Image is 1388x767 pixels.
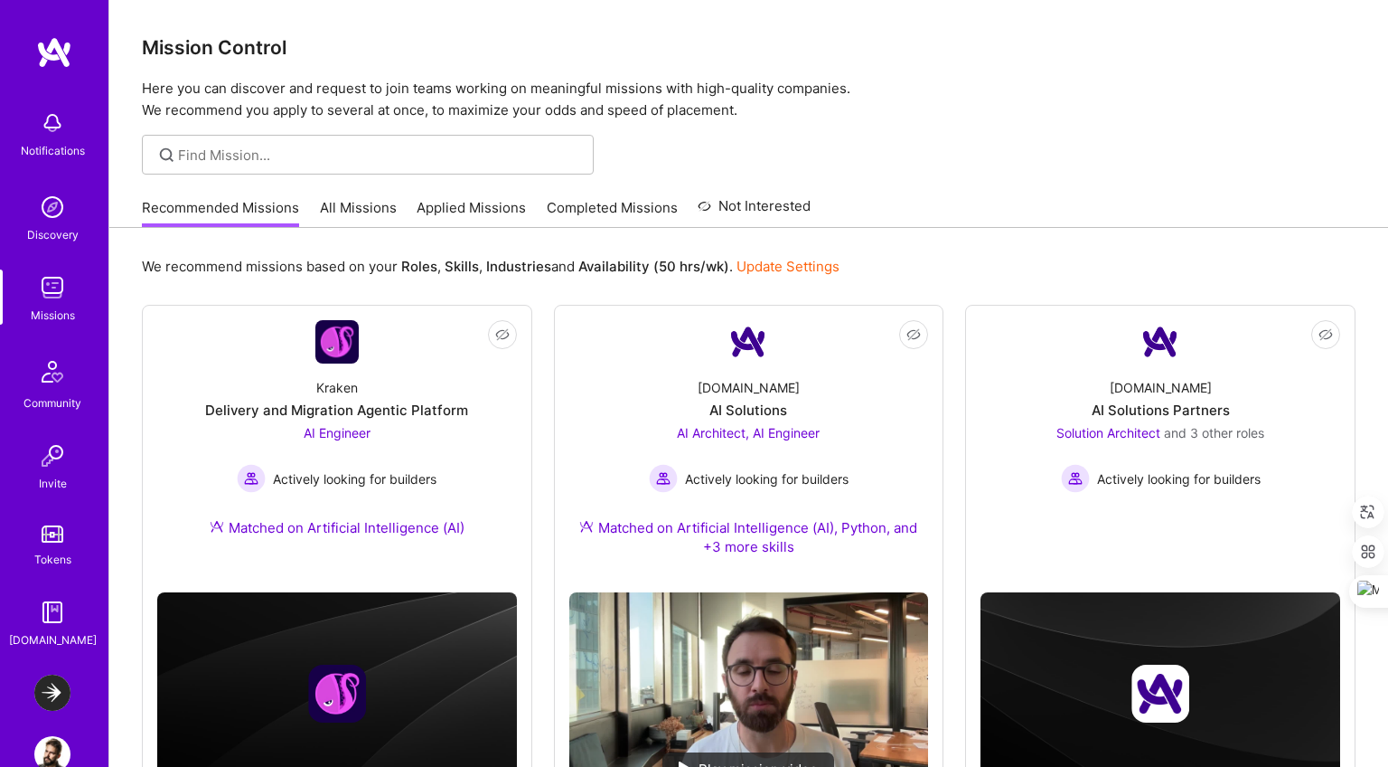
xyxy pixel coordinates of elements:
[727,320,770,364] img: Company Logo
[401,258,437,275] b: Roles
[698,378,800,397] div: [DOMAIN_NAME]
[157,320,517,559] a: Company LogoKrakenDelivery and Migration Agentic PlatformAI Engineer Actively looking for builder...
[1110,378,1212,397] div: [DOMAIN_NAME]
[579,519,594,534] img: Ateam Purple Icon
[39,474,67,493] div: Invite
[445,258,479,275] b: Skills
[34,594,70,630] img: guide book
[486,258,551,275] b: Industries
[34,270,70,306] img: teamwork
[178,146,580,165] input: Find Mission...
[34,189,70,225] img: discovery
[1139,320,1182,364] img: Company Logo
[273,469,436,488] span: Actively looking for builders
[210,519,224,534] img: Ateam Purple Icon
[315,320,359,364] img: Company Logo
[30,675,75,711] a: LaunchDarkly: Experimentation Delivery Team
[237,464,266,493] img: Actively looking for builders
[1131,665,1189,723] img: Company logo
[34,105,70,141] img: bell
[308,665,366,723] img: Company logo
[417,198,526,228] a: Applied Missions
[677,425,820,440] span: AI Architect, AI Engineer
[142,36,1355,59] h3: Mission Control
[304,425,370,440] span: AI Engineer
[142,198,299,228] a: Recommended Missions
[34,438,70,474] img: Invite
[210,518,464,537] div: Matched on Artificial Intelligence (AI)
[9,630,97,649] div: [DOMAIN_NAME]
[205,401,468,420] div: Delivery and Migration Agentic Platform
[27,225,79,244] div: Discovery
[1061,464,1090,493] img: Actively looking for builders
[156,145,177,166] i: icon SearchGrey
[1164,425,1264,440] span: and 3 other roles
[980,320,1340,550] a: Company Logo[DOMAIN_NAME]AI Solutions PartnersSolution Architect and 3 other rolesActively lookin...
[142,78,1355,121] p: Here you can discover and request to join teams working on meaningful missions with high-quality ...
[34,675,70,711] img: LaunchDarkly: Experimentation Delivery Team
[547,198,678,228] a: Completed Missions
[1097,469,1261,488] span: Actively looking for builders
[698,195,811,228] a: Not Interested
[34,550,71,569] div: Tokens
[42,526,63,543] img: tokens
[21,141,85,160] div: Notifications
[1318,327,1333,342] i: icon EyeClosed
[23,393,81,412] div: Community
[1056,425,1160,440] span: Solution Architect
[569,320,929,578] a: Company Logo[DOMAIN_NAME]AI SolutionsAI Architect, AI Engineer Actively looking for buildersActiv...
[142,257,839,276] p: We recommend missions based on your , , and .
[709,401,787,420] div: AI Solutions
[578,258,729,275] b: Availability (50 hrs/wk)
[31,350,74,393] img: Community
[316,378,358,397] div: Kraken
[495,327,510,342] i: icon EyeClosed
[906,327,921,342] i: icon EyeClosed
[320,198,397,228] a: All Missions
[569,518,929,556] div: Matched on Artificial Intelligence (AI), Python, and +3 more skills
[685,469,849,488] span: Actively looking for builders
[1092,401,1230,420] div: AI Solutions Partners
[31,306,75,325] div: Missions
[36,36,72,69] img: logo
[649,464,678,493] img: Actively looking for builders
[736,258,839,275] a: Update Settings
